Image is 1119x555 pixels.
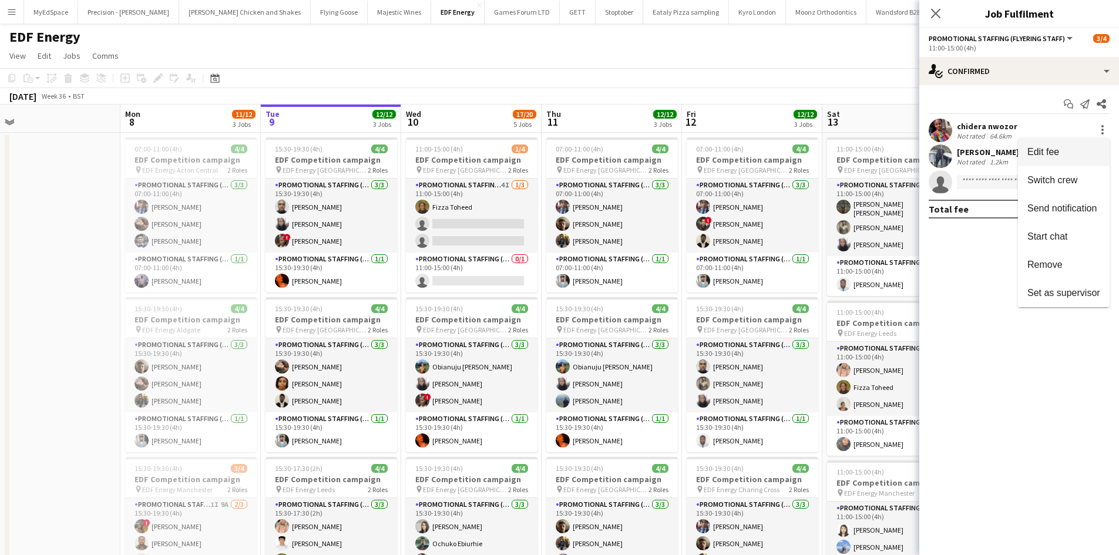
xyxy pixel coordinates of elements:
[1018,251,1110,279] button: Remove
[1027,288,1100,298] span: Set as supervisor
[1018,223,1110,251] button: Start chat
[1027,147,1059,157] span: Edit fee
[1018,166,1110,194] button: Switch crew
[1027,175,1077,185] span: Switch crew
[1018,279,1110,307] button: Set as supervisor
[1018,194,1110,223] button: Send notification
[1018,138,1110,166] button: Edit fee
[1027,260,1063,270] span: Remove
[1027,231,1067,241] span: Start chat
[1027,203,1097,213] span: Send notification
